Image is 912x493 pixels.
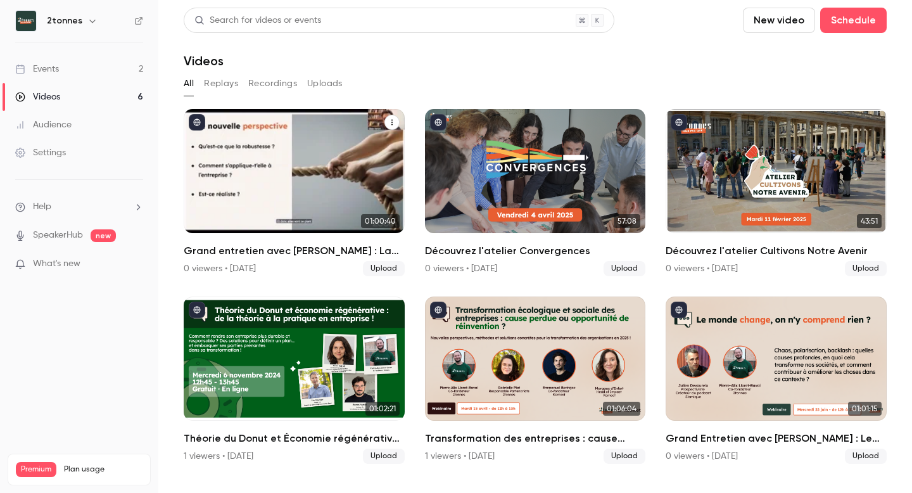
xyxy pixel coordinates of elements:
li: Théorie du Donut et Économie régénérative : quelle pratique en entreprise ? [184,297,405,464]
span: Upload [363,449,405,464]
span: Plan usage [64,464,142,475]
button: published [671,114,687,131]
div: Videos [15,91,60,103]
iframe: Noticeable Trigger [128,259,143,270]
img: 2tonnes [16,11,36,31]
button: Uploads [307,74,343,94]
span: Upload [845,261,887,276]
span: Help [33,200,51,214]
span: Upload [845,449,887,464]
span: Premium [16,462,56,477]
span: 43:51 [857,214,882,228]
button: published [430,302,446,318]
li: Découvrez l'atelier Cultivons Notre Avenir [666,109,887,276]
span: 01:00:40 [361,214,400,228]
div: Settings [15,146,66,159]
a: SpeakerHub [33,229,83,242]
li: Découvrez l'atelier Convergences [425,109,646,276]
span: 01:06:04 [603,402,640,416]
a: 01:01:15Grand Entretien avec [PERSON_NAME] : Le monde change, on n'y comprend rien ?0 viewers • [... [666,297,887,464]
div: Audience [15,118,72,131]
a: 01:00:40Grand entretien avec [PERSON_NAME] : La robustesse appliquée aux entreprises0 viewers • ... [184,109,405,276]
li: Grand Entretien avec Julien Devaureix : Le monde change, on n'y comprend rien ? [666,297,887,464]
button: Schedule [820,8,887,33]
button: published [189,114,205,131]
button: New video [743,8,815,33]
span: 01:02:21 [365,402,400,416]
span: What's new [33,257,80,271]
h2: Grand entretien avec [PERSON_NAME] : La robustesse appliquée aux entreprises [184,243,405,259]
div: 0 viewers • [DATE] [184,262,256,275]
h2: Grand Entretien avec [PERSON_NAME] : Le monde change, on n'y comprend rien ? [666,431,887,446]
span: Upload [604,449,645,464]
a: 01:02:21Théorie du Donut et Économie régénérative : quelle pratique en entreprise ?1 viewers • [D... [184,297,405,464]
div: 0 viewers • [DATE] [666,262,738,275]
button: All [184,74,194,94]
div: 0 viewers • [DATE] [425,262,497,275]
div: 1 viewers • [DATE] [425,450,495,463]
button: Recordings [248,74,297,94]
span: Upload [363,261,405,276]
button: published [671,302,687,318]
span: 01:01:15 [848,402,882,416]
h2: Découvrez l'atelier Convergences [425,243,646,259]
a: 01:06:04Transformation des entreprises : cause perdue ou opportunité de réinvention ?1 viewers • ... [425,297,646,464]
div: 0 viewers • [DATE] [666,450,738,463]
h2: Découvrez l'atelier Cultivons Notre Avenir [666,243,887,259]
h2: Transformation des entreprises : cause perdue ou opportunité de réinvention ? [425,431,646,446]
span: new [91,229,116,242]
a: 57:08Découvrez l'atelier Convergences0 viewers • [DATE]Upload [425,109,646,276]
a: 43:51Découvrez l'atelier Cultivons Notre Avenir0 viewers • [DATE]Upload [666,109,887,276]
ul: Videos [184,109,887,464]
button: published [189,302,205,318]
button: Replays [204,74,238,94]
li: Grand entretien avec Olivier Hamant : La robustesse appliquée aux entreprises [184,109,405,276]
span: Upload [604,261,645,276]
button: published [430,114,446,131]
h2: Théorie du Donut et Économie régénérative : quelle pratique en entreprise ? [184,431,405,446]
h6: 2tonnes [47,15,82,27]
li: help-dropdown-opener [15,200,143,214]
div: 1 viewers • [DATE] [184,450,253,463]
li: Transformation des entreprises : cause perdue ou opportunité de réinvention ? [425,297,646,464]
section: Videos [184,8,887,485]
div: Search for videos or events [194,14,321,27]
h1: Videos [184,53,224,68]
span: 57:08 [614,214,640,228]
div: Events [15,63,59,75]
